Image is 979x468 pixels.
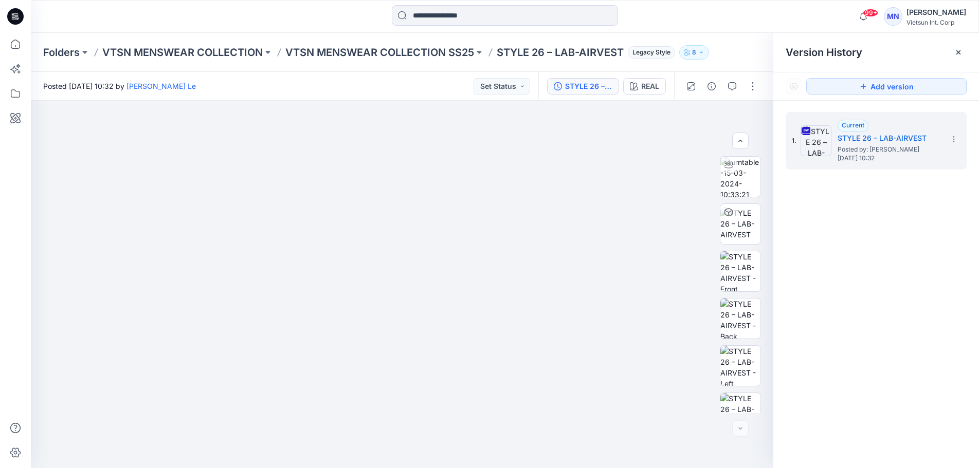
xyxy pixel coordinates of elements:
div: Vietsun Int. Corp [907,18,966,26]
button: Legacy Style [624,45,675,60]
p: STYLE 26 – LAB-AIRVEST [497,45,624,60]
img: STYLE 26 – LAB-AIRVEST [801,125,831,156]
img: STYLE 26 – LAB-AIRVEST -Back [720,298,760,339]
div: MN [884,7,902,26]
div: STYLE 26 – LAB-AIRVEST [565,81,612,92]
p: 8 [692,47,696,58]
img: STYLE 26 – LAB-AIRVEST - Left [720,346,760,386]
button: 8 [679,45,709,60]
button: Close [954,48,963,57]
a: VTSN MENSWEAR COLLECTION [102,45,263,60]
span: Posted [DATE] 10:32 by [43,81,196,91]
span: Legacy Style [628,46,675,59]
div: REAL [641,81,659,92]
button: Add version [806,78,967,95]
button: Details [703,78,720,95]
button: Show Hidden Versions [786,78,802,95]
span: Current [842,121,864,129]
span: 1. [792,136,796,145]
span: Posted by: Luyen Le [838,144,940,155]
img: turntable-15-03-2024-10:33:21 [720,157,760,197]
img: STYLE 26 – LAB-AIRVEST - Front [720,251,760,291]
img: STYLE 26 – LAB-AIRVEST [720,208,760,240]
img: STYLE 26 – LAB-AIRVEST -Right [720,393,760,433]
div: [PERSON_NAME] [907,6,966,18]
a: Folders [43,45,80,60]
h5: STYLE 26 – LAB-AIRVEST [838,132,940,144]
button: REAL [623,78,666,95]
a: [PERSON_NAME] Le [126,82,196,90]
span: 99+ [863,9,878,17]
a: VTSN MENSWEAR COLLECTION SS25 [285,45,474,60]
span: Version History [786,46,862,59]
button: STYLE 26 – LAB-AIRVEST [547,78,619,95]
span: [DATE] 10:32 [838,155,940,162]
